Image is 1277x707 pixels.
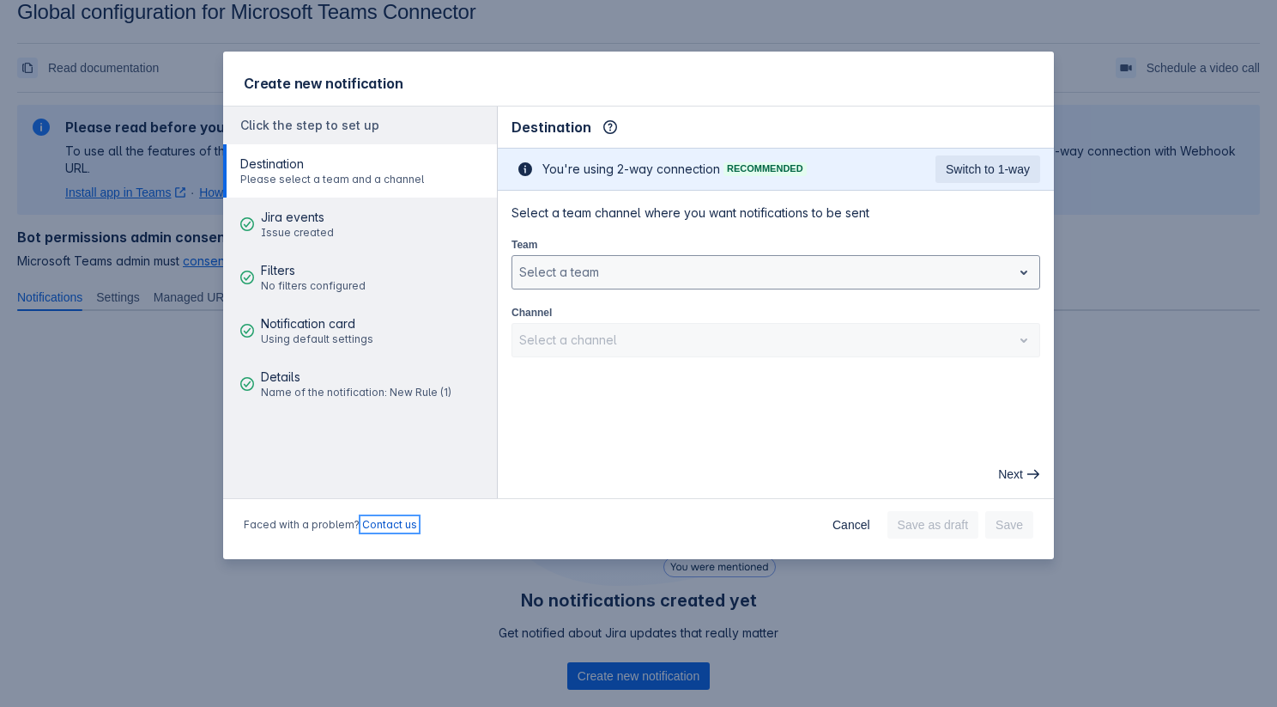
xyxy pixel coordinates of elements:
[998,460,1023,488] span: Next
[240,118,379,132] span: Click the step to set up
[1014,262,1034,283] span: open
[887,511,979,539] button: Save as draft
[244,518,417,532] span: Faced with a problem?
[511,204,1040,222] span: Select a team channel where you want notifications to be sent
[723,164,807,174] span: Recommended
[240,271,254,284] span: good
[988,460,1047,488] button: Next
[261,315,373,332] span: Notification card
[935,155,1040,183] button: Switch to 1-way
[996,511,1023,539] span: Save
[542,161,720,178] span: You're using 2-way connection
[898,511,969,539] span: Save as draft
[261,332,373,346] span: Using default settings
[244,75,402,92] span: Create new notification
[822,511,881,539] button: Cancel
[261,209,334,226] span: Jira events
[261,369,451,386] span: Details
[240,173,424,186] span: Please select a team and a channel
[511,306,552,320] label: Channel
[240,377,254,391] span: good
[832,511,870,539] span: Cancel
[261,279,366,293] span: No filters configured
[261,262,366,279] span: Filters
[511,238,537,252] label: Team
[985,511,1033,539] button: Save
[240,217,254,231] span: good
[946,155,1030,183] span: Switch to 1-way
[240,324,254,338] span: good
[511,117,591,137] span: Destination
[261,386,451,399] span: Name of the notification: New Rule (1)
[240,155,424,173] span: Destination
[261,226,334,240] span: Issue created
[362,518,417,531] a: Contact us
